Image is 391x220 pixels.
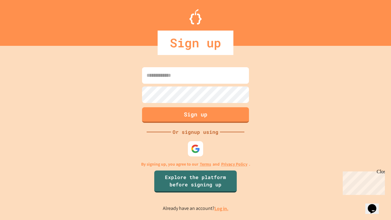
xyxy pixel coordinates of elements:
[171,128,220,136] div: Or signup using
[142,107,249,123] button: Sign up
[154,170,237,193] a: Explore the platform before signing up
[221,161,247,167] a: Privacy Policy
[189,9,202,24] img: Logo.svg
[191,144,200,153] img: google-icon.svg
[200,161,211,167] a: Terms
[141,161,250,167] p: By signing up, you agree to our and .
[340,169,385,195] iframe: chat widget
[158,31,233,55] div: Sign up
[365,196,385,214] iframe: chat widget
[163,205,228,212] p: Already have an account?
[214,205,228,212] a: Log in.
[2,2,42,39] div: Chat with us now!Close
